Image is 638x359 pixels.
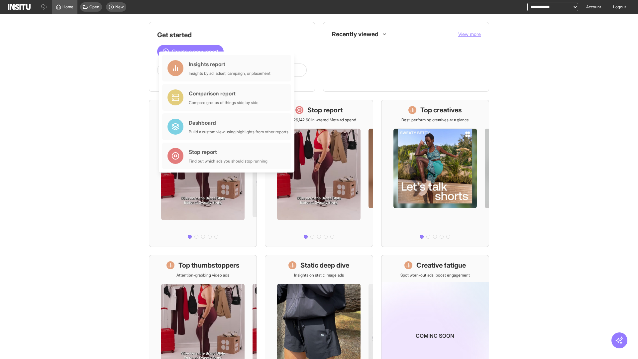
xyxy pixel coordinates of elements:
[381,100,489,247] a: Top creativesBest-performing creatives at a glance
[189,148,267,156] div: Stop report
[8,4,31,10] img: Logo
[157,30,307,40] h1: Get started
[458,31,481,37] span: View more
[401,117,469,123] p: Best-performing creatives at a glance
[420,105,462,115] h1: Top creatives
[307,105,343,115] h1: Stop report
[189,71,270,76] div: Insights by ad, adset, campaign, or placement
[62,4,73,10] span: Home
[89,4,99,10] span: Open
[172,48,218,56] span: Create a new report
[149,100,257,247] a: What's live nowSee all active ads instantly
[189,129,288,135] div: Build a custom view using highlights from other reports
[189,119,288,127] div: Dashboard
[178,261,240,270] h1: Top thumbstoppers
[189,60,270,68] div: Insights report
[458,31,481,38] button: View more
[265,100,373,247] a: Stop reportSave £26,142.60 in wasted Meta ad spend
[176,273,229,278] p: Attention-grabbing video ads
[115,4,124,10] span: New
[157,45,224,58] button: Create a new report
[294,273,344,278] p: Insights on static image ads
[189,100,259,105] div: Compare groups of things side by side
[189,89,259,97] div: Comparison report
[281,117,356,123] p: Save £26,142.60 in wasted Meta ad spend
[300,261,349,270] h1: Static deep dive
[189,159,267,164] div: Find out which ads you should stop running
